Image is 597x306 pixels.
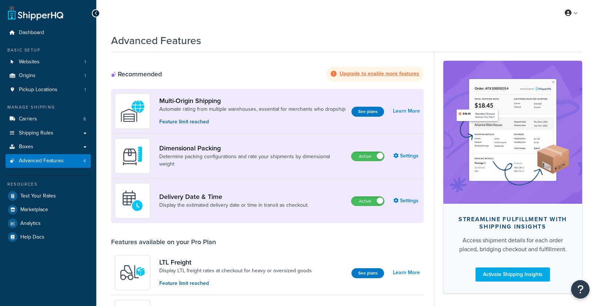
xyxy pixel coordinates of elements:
a: See plans [351,107,384,117]
a: Origins1 [6,69,91,83]
a: Activate Shipping Insights [476,267,550,282]
span: Help Docs [20,234,44,240]
div: Resources [6,181,91,187]
span: 1 [84,59,86,65]
strong: Upgrade to enable more features [340,70,419,77]
img: y79ZsPf0fXUFUhFXDzUgf+ktZg5F2+ohG75+v3d2s1D9TjoU8PiyCIluIjV41seZevKCRuEjTPPOKHJsQcmKCXGdfprl3L4q7... [120,260,146,286]
div: Recommended [111,70,162,78]
a: Boxes [6,140,91,154]
li: Advanced Features [6,154,91,168]
a: Dimensional Packing [159,144,345,152]
img: DTVBYsAAAAAASUVORK5CYII= [120,143,146,169]
span: 1 [84,87,86,93]
div: Basic Setup [6,47,91,53]
img: gfkeb5ejjkALwAAAABJRU5ErkJggg== [120,188,146,214]
a: Learn More [393,106,420,116]
a: Marketplace [6,203,91,216]
a: Advanced Features4 [6,154,91,168]
a: Test Your Rates [6,189,91,203]
a: Settings [393,196,420,206]
a: Help Docs [6,230,91,244]
a: Carriers8 [6,112,91,126]
span: Test Your Rates [20,193,56,199]
button: Open Resource Center [571,280,590,299]
span: Websites [19,59,40,65]
span: Dashboard [19,30,44,36]
a: LTL Freight [159,258,312,266]
li: Origins [6,69,91,83]
a: Dashboard [6,26,91,40]
span: 8 [83,116,86,122]
a: See plans [351,268,384,278]
a: Display LTL freight rates at checkout for heavy or oversized goods [159,267,312,275]
a: Delivery Date & Time [159,193,308,201]
p: Feature limit reached [159,279,312,287]
a: Pickup Locations1 [6,83,91,97]
a: Websites1 [6,55,91,69]
a: Determine packing configurations and rate your shipments by dimensional weight [159,153,345,168]
a: Shipping Rules [6,126,91,140]
div: Features available on your Pro Plan [111,238,216,246]
span: Pickup Locations [19,87,57,93]
div: Streamline Fulfillment with Shipping Insights [455,216,570,230]
li: Websites [6,55,91,69]
a: Settings [393,151,420,161]
li: Pickup Locations [6,83,91,97]
span: Advanced Features [19,158,64,164]
a: Analytics [6,217,91,230]
span: Analytics [20,220,41,227]
label: Active [351,197,384,206]
span: 4 [83,158,86,164]
span: Carriers [19,116,37,122]
span: Marketplace [20,207,48,213]
label: Active [351,152,384,161]
a: Display the estimated delivery date or time in transit as checkout. [159,202,308,209]
li: Carriers [6,112,91,126]
div: Manage Shipping [6,104,91,110]
span: Shipping Rules [19,130,53,136]
img: WatD5o0RtDAAAAAElFTkSuQmCC [120,98,146,124]
span: Boxes [19,144,33,150]
span: Origins [19,73,36,79]
a: Learn More [393,267,420,278]
h1: Advanced Features [111,33,201,48]
a: Automate rating from multiple warehouses, essential for merchants who dropship [159,106,346,113]
div: Access shipment details for each order placed, bridging checkout and fulfillment. [455,236,570,254]
a: Multi-Origin Shipping [159,97,346,105]
span: 1 [84,73,86,79]
img: feature-image-si-e24932ea9b9fcd0ff835db86be1ff8d589347e8876e1638d903ea230a36726be.png [454,72,571,193]
p: Feature limit reached [159,118,346,126]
